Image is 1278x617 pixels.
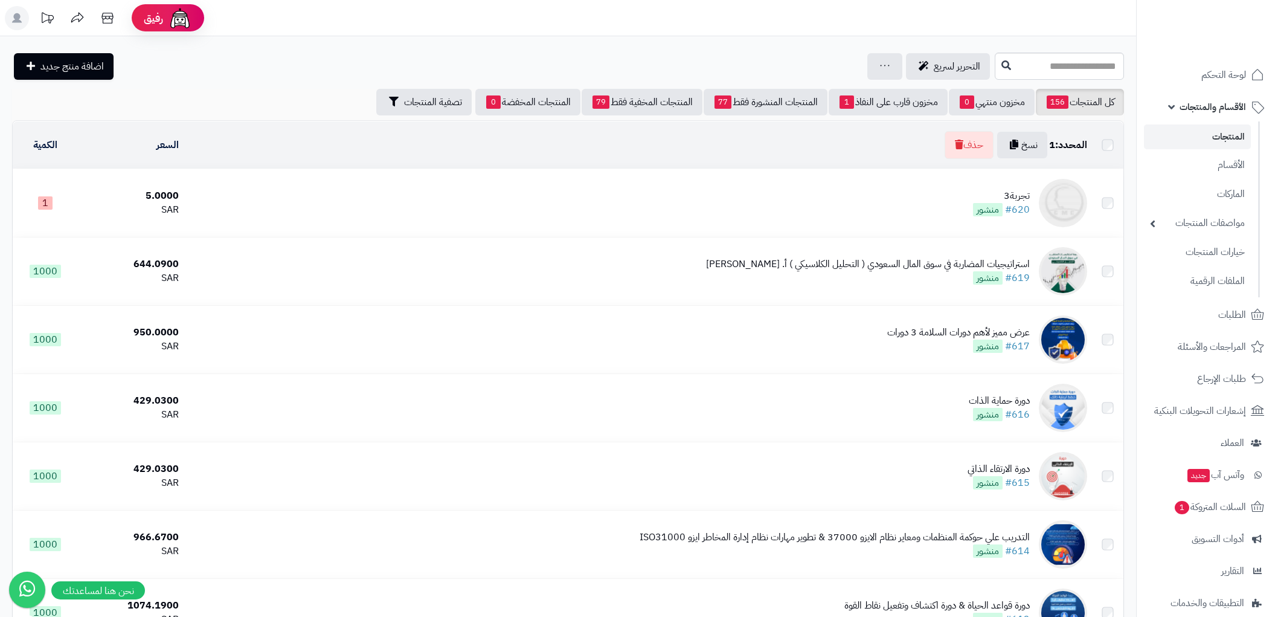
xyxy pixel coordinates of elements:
div: 429.0300 [82,394,178,408]
span: السلات المتروكة [1174,499,1246,515]
a: الكمية [33,138,57,152]
a: #620 [1005,202,1030,217]
div: SAR [82,476,178,490]
span: 0 [960,95,974,109]
div: SAR [82,203,178,217]
span: منشور [973,271,1003,285]
a: #616 [1005,407,1030,422]
a: مواصفات المنتجات [1144,210,1251,236]
span: اضافة منتج جديد [40,59,104,74]
a: مخزون قارب على النفاذ1 [829,89,948,115]
span: منشور [973,340,1003,353]
span: منشور [973,476,1003,489]
span: 77 [714,95,731,109]
a: التحرير لسريع [906,53,990,80]
button: حذف [945,131,994,159]
span: 1000 [30,265,61,278]
a: كل المنتجات156 [1036,89,1124,115]
span: 156 [1047,95,1068,109]
a: السعر [156,138,179,152]
a: المنتجات المخفية فقط79 [582,89,702,115]
img: دورة حماية الذات [1039,384,1087,432]
span: وآتس آب [1186,467,1244,483]
span: منشور [973,544,1003,558]
a: الملفات الرقمية [1144,268,1251,294]
span: المراجعات والأسئلة [1178,338,1246,355]
span: التحرير لسريع [934,59,980,74]
span: 1000 [30,401,61,415]
a: اضافة منتج جديد [14,53,114,80]
img: استراتيجيات المضاربة في سوق المال السعودي ( التحليل الكلاسيكي ) أ. رائد العساف [1039,247,1087,296]
span: طلبات الإرجاع [1197,370,1246,387]
a: خيارات المنتجات [1144,239,1251,265]
div: دورة قواعد الحياة & دورة اكتشاف وتفعيل نقاط القوة [844,599,1030,613]
span: 79 [592,95,609,109]
div: دورة الارتقاء الذاتي [968,462,1030,476]
span: رفيق [144,11,163,25]
a: #619 [1005,271,1030,285]
span: منشور [973,408,1003,421]
div: 950.0000 [82,326,178,340]
a: #617 [1005,339,1030,354]
span: التقارير [1221,563,1244,580]
a: الأقسام [1144,152,1251,178]
span: العملاء [1221,434,1244,451]
span: أدوات التسويق [1192,531,1244,548]
a: #614 [1005,544,1030,558]
button: تصفية المنتجات [376,89,472,115]
a: أدوات التسويق [1144,525,1271,554]
a: المنتجات المنشورة فقط77 [704,89,827,115]
span: الطلبات [1218,306,1246,323]
a: مخزون منتهي0 [949,89,1035,115]
span: 0 [486,95,501,109]
span: إشعارات التحويلات البنكية [1154,402,1246,419]
div: تجربة3 [973,189,1030,203]
div: عرض مميز لأهم دورات السلامة 3 دورات [887,326,1030,340]
div: 644.0900 [82,257,178,271]
img: عرض مميز لأهم دورات السلامة 3 دورات [1039,315,1087,364]
div: SAR [82,271,178,285]
div: المحدد: [1049,138,1087,152]
div: 429.0300 [82,462,178,476]
img: ai-face.png [168,6,192,30]
a: طلبات الإرجاع [1144,364,1271,393]
img: التدريب علي حوكمة المنظمات ومعاير نظام الايزو 37000 & تطوير مهارات نظام إدارة المخاطر ايزو ISO31000 [1039,520,1087,569]
button: نسخ [997,132,1047,158]
a: تحديثات المنصة [32,6,62,33]
div: دورة حماية الذات [969,394,1030,408]
a: العملاء [1144,428,1271,457]
a: لوحة التحكم [1144,60,1271,89]
div: SAR [82,340,178,354]
span: التطبيقات والخدمات [1170,595,1244,612]
span: جديد [1187,469,1210,482]
a: وآتس آبجديد [1144,460,1271,489]
a: إشعارات التحويلات البنكية [1144,396,1271,425]
a: الماركات [1144,181,1251,207]
img: دورة الارتقاء الذاتي [1039,452,1087,500]
div: SAR [82,408,178,422]
span: 1000 [30,470,61,483]
div: 1074.1900 [82,599,178,613]
div: استراتيجيات المضاربة في سوق المال السعودي ( التحليل الكلاسيكي ) أ. [PERSON_NAME] [706,257,1030,271]
div: 5.0000 [82,189,178,203]
div: 966.6700 [82,531,178,544]
img: تجربة3 [1039,179,1087,227]
span: 1 [840,95,854,109]
a: التقارير [1144,557,1271,586]
a: #615 [1005,476,1030,490]
span: 1000 [30,538,61,551]
a: المنتجات المخفضة0 [475,89,580,115]
div: SAR [82,544,178,558]
img: logo-2.png [1196,34,1267,59]
a: المنتجات [1144,124,1251,149]
span: منشور [973,203,1003,216]
span: 1 [38,196,53,210]
a: السلات المتروكة1 [1144,493,1271,522]
span: الأقسام والمنتجات [1180,99,1246,115]
span: تصفية المنتجات [404,95,462,109]
span: 1 [1175,501,1189,514]
a: الطلبات [1144,300,1271,329]
div: التدريب علي حوكمة المنظمات ومعاير نظام الايزو 37000 & تطوير مهارات نظام إدارة المخاطر ايزو ISO31000 [640,531,1030,544]
span: 1000 [30,333,61,346]
span: لوحة التحكم [1201,66,1246,83]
